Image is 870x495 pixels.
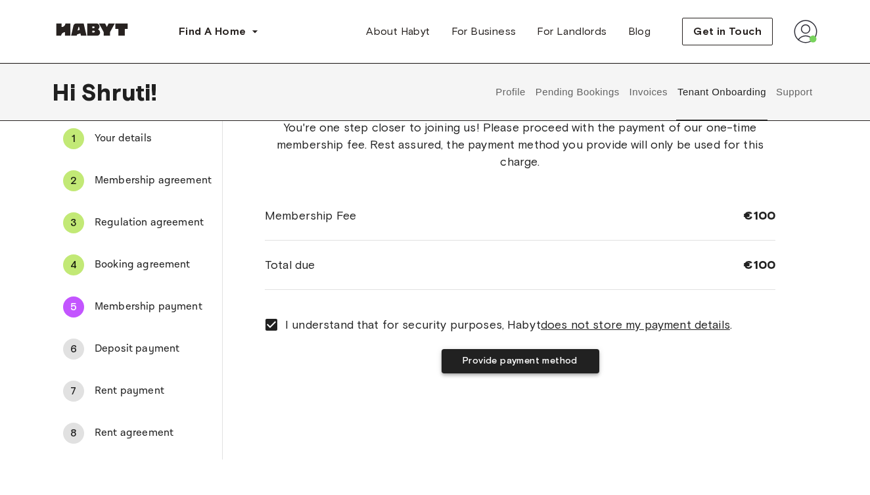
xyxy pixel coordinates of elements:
div: 3 [63,212,84,233]
div: 2 [63,170,84,191]
div: 1 [63,128,84,149]
span: Your details [95,131,212,147]
span: Blog [628,24,651,39]
div: 8Rent agreement [53,417,222,449]
span: Rent payment [95,383,212,399]
div: 6Deposit payment [53,333,222,365]
a: For Business [441,18,527,45]
img: avatar [794,20,817,43]
button: Pending Bookings [534,63,621,121]
u: does not store my payment details [541,318,730,332]
span: Regulation agreement [95,215,212,231]
button: Get in Touch [682,18,773,45]
span: You're one step closer to joining us! Please proceed with the payment of our one-time membership ... [265,119,775,170]
a: Blog [618,18,662,45]
span: Total due [265,256,315,273]
span: Membership payment [95,299,212,315]
span: About Habyt [366,24,430,39]
div: 4 [63,254,84,275]
span: Rent agreement [95,425,212,441]
span: Find A Home [179,24,246,39]
span: Hi [53,78,81,106]
span: Booking agreement [95,257,212,273]
button: Tenant Onboarding [676,63,768,121]
div: 5 [63,296,84,318]
a: For Landlords [526,18,617,45]
span: Deposit payment [95,341,212,357]
span: Get in Touch [693,24,762,39]
div: 6 [63,339,84,360]
div: 1Your details [53,123,222,154]
div: 8 [63,423,84,444]
span: €100 [743,257,775,273]
div: 5Membership payment [53,291,222,323]
div: 7Rent payment [53,375,222,407]
button: Provide payment method [442,349,599,373]
button: Invoices [628,63,669,121]
button: Support [774,63,814,121]
span: Membership agreement [95,173,212,189]
span: For Landlords [537,24,607,39]
div: 2Membership agreement [53,165,222,197]
span: Membership Fee [265,207,356,224]
button: Profile [494,63,528,121]
div: 7 [63,381,84,402]
div: user profile tabs [491,63,817,121]
span: Shruti ! [81,78,157,106]
span: I understand that for security purposes, Habyt . [285,316,732,333]
button: Find A Home [168,18,269,45]
span: €100 [743,208,775,224]
div: 4Booking agreement [53,249,222,281]
a: About Habyt [355,18,440,45]
span: For Business [451,24,516,39]
img: Habyt [53,23,131,36]
div: 3Regulation agreement [53,207,222,239]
